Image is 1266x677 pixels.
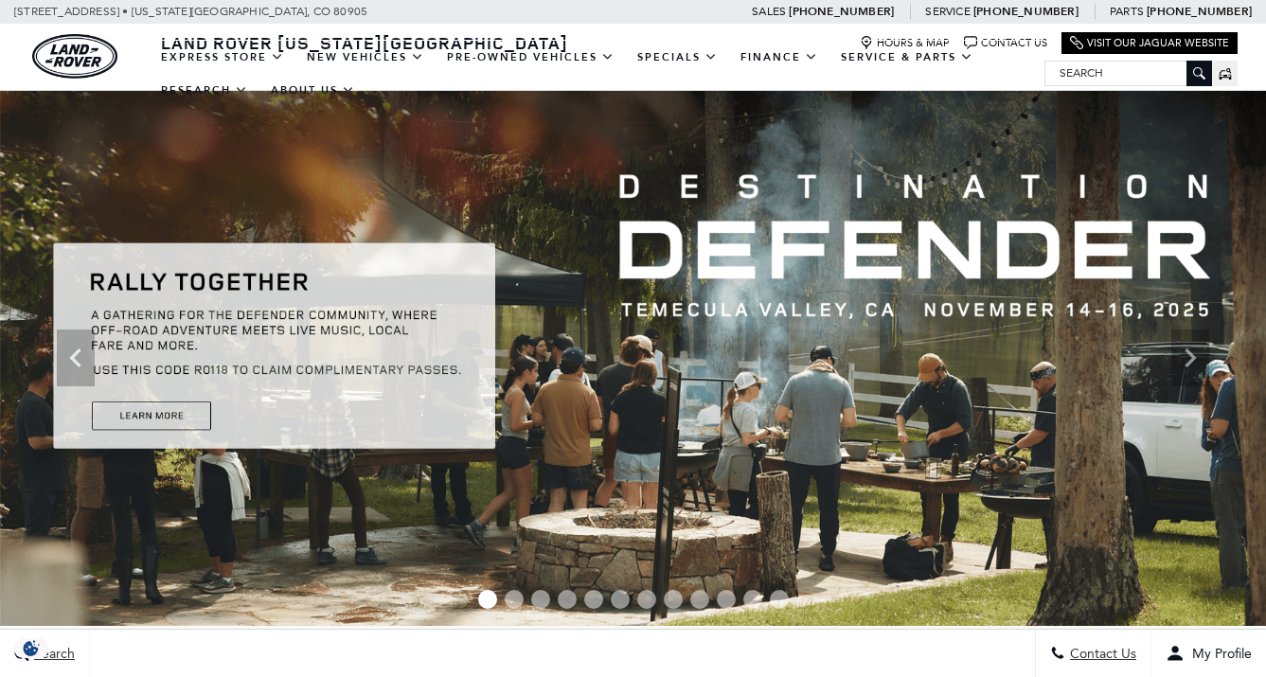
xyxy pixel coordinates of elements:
[860,36,950,50] a: Hours & Map
[752,5,786,18] span: Sales
[295,41,436,74] a: New Vehicles
[9,638,53,658] section: Click to Open Cookie Consent Modal
[32,34,117,79] a: land-rover
[1185,646,1252,662] span: My Profile
[531,590,550,609] span: Go to slide 3
[964,36,1047,50] a: Contact Us
[478,590,497,609] span: Go to slide 1
[626,41,729,74] a: Specials
[789,4,894,19] a: [PHONE_NUMBER]
[558,590,577,609] span: Go to slide 4
[150,31,580,54] a: Land Rover [US_STATE][GEOGRAPHIC_DATA]
[829,41,985,74] a: Service & Parts
[973,4,1079,19] a: [PHONE_NUMBER]
[259,74,366,107] a: About Us
[690,590,709,609] span: Go to slide 9
[14,5,367,18] a: [STREET_ADDRESS] • [US_STATE][GEOGRAPHIC_DATA], CO 80905
[150,74,259,107] a: Research
[743,590,762,609] span: Go to slide 11
[1045,62,1211,84] input: Search
[1110,5,1144,18] span: Parts
[770,590,789,609] span: Go to slide 12
[925,5,970,18] span: Service
[717,590,736,609] span: Go to slide 10
[584,590,603,609] span: Go to slide 5
[1070,36,1229,50] a: Visit Our Jaguar Website
[1151,630,1266,677] button: Open user profile menu
[729,41,829,74] a: Finance
[505,590,524,609] span: Go to slide 2
[32,34,117,79] img: Land Rover
[1171,330,1209,386] div: Next
[57,330,95,386] div: Previous
[1065,646,1136,662] span: Contact Us
[150,41,295,74] a: EXPRESS STORE
[9,638,53,658] img: Opt-Out Icon
[637,590,656,609] span: Go to slide 7
[161,31,568,54] span: Land Rover [US_STATE][GEOGRAPHIC_DATA]
[611,590,630,609] span: Go to slide 6
[436,41,626,74] a: Pre-Owned Vehicles
[1147,4,1252,19] a: [PHONE_NUMBER]
[664,590,683,609] span: Go to slide 8
[150,41,1044,107] nav: Main Navigation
